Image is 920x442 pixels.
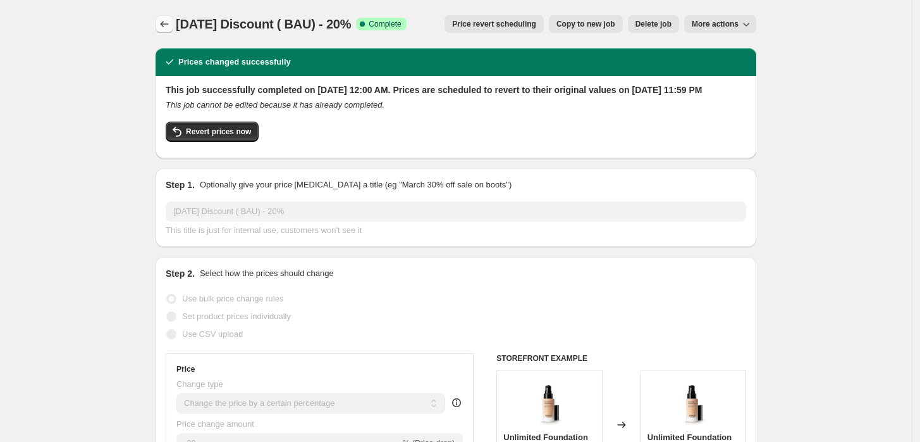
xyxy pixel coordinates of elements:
[182,329,243,339] span: Use CSV upload
[176,379,223,389] span: Change type
[628,15,679,33] button: Delete job
[166,84,746,96] h2: This job successfully completed on [DATE] 12:00 AM. Prices are scheduled to revert to their origi...
[156,15,173,33] button: Price change jobs
[178,56,291,68] h2: Prices changed successfully
[182,312,291,321] span: Set product prices individually
[186,127,251,137] span: Revert prices now
[692,19,739,29] span: More actions
[166,100,384,110] i: This job cannot be edited because it has already completed.
[176,17,351,31] span: [DATE] Discount ( BAU) - 20%
[452,19,536,29] span: Price revert scheduling
[176,364,195,374] h3: Price
[182,294,283,303] span: Use bulk price change rules
[556,19,615,29] span: Copy to new job
[450,396,463,409] div: help
[166,267,195,280] h2: Step 2.
[166,179,195,191] h2: Step 1.
[496,353,746,363] h6: STOREFRONT EXAMPLE
[635,19,672,29] span: Delete job
[668,377,718,427] img: KM000000088006B_1_80x.jpg
[166,225,362,235] span: This title is just for internal use, customers won't see it
[524,377,575,427] img: KM000000088006B_1_80x.jpg
[445,15,544,33] button: Price revert scheduling
[200,179,512,191] p: Optionally give your price [MEDICAL_DATA] a title (eg "March 30% off sale on boots")
[200,267,334,280] p: Select how the prices should change
[166,201,746,222] input: 30% off holiday sale
[176,419,254,429] span: Price change amount
[166,122,259,142] button: Revert prices now
[684,15,756,33] button: More actions
[369,19,401,29] span: Complete
[549,15,623,33] button: Copy to new job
